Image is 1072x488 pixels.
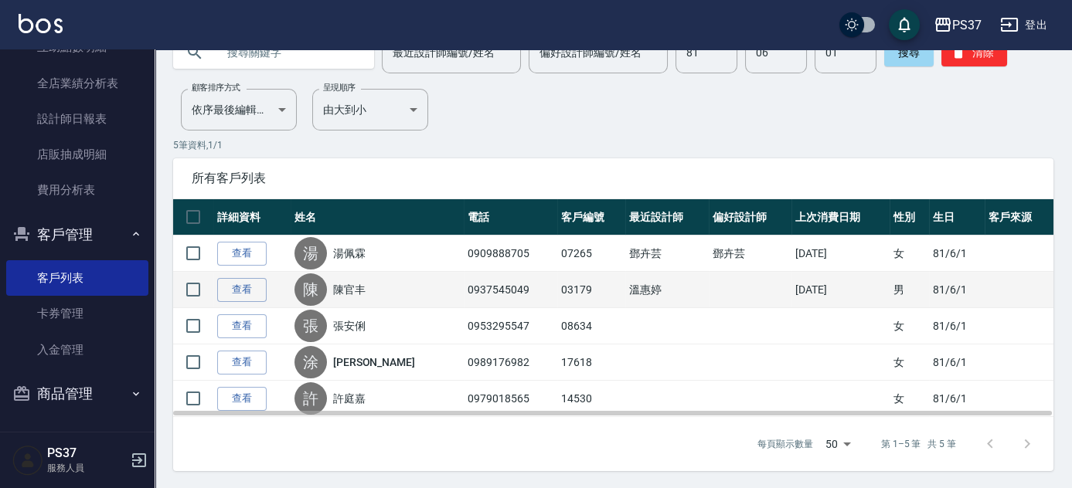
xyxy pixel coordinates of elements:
[217,314,267,338] a: 查看
[709,199,792,236] th: 偏好設計師
[889,9,920,40] button: save
[6,66,148,101] a: 全店業績分析表
[333,246,366,261] a: 湯佩霖
[890,308,929,344] td: 女
[929,381,985,417] td: 81/6/1
[333,391,366,406] a: 許庭嘉
[464,381,557,417] td: 0979018565
[890,236,929,272] td: 女
[294,310,327,342] div: 張
[6,101,148,137] a: 設計師日報表
[464,344,557,381] td: 0989176982
[47,446,126,461] h5: PS37
[323,82,356,93] label: 呈現順序
[929,199,985,236] th: 生日
[819,423,856,465] div: 50
[884,39,934,66] button: 搜尋
[791,272,889,308] td: [DATE]
[216,32,362,73] input: 搜尋關鍵字
[625,199,709,236] th: 最近設計師
[929,236,985,272] td: 81/6/1
[985,199,1053,236] th: 客戶來源
[294,346,327,378] div: 涂
[757,437,813,451] p: 每頁顯示數量
[217,242,267,266] a: 查看
[6,332,148,368] a: 入金管理
[890,344,929,381] td: 女
[333,282,366,297] a: 陳官丰
[881,437,956,451] p: 第 1–5 筆 共 5 筆
[294,382,327,415] div: 許
[890,381,929,417] td: 女
[464,272,557,308] td: 0937545049
[213,199,291,236] th: 詳細資料
[890,272,929,308] td: 男
[6,260,148,296] a: 客戶列表
[294,237,327,269] div: 湯
[6,296,148,331] a: 卡券管理
[464,308,557,344] td: 0953295547
[12,445,43,476] img: Person
[625,236,709,272] td: 鄧卉芸
[709,236,792,272] td: 鄧卉芸
[941,39,1007,66] button: 清除
[952,15,982,35] div: PS37
[47,461,126,475] p: 服務人員
[6,137,148,172] a: 店販抽成明細
[217,278,267,302] a: 查看
[217,351,267,374] a: 查看
[464,199,557,236] th: 電話
[557,308,626,344] td: 08634
[557,344,626,381] td: 17618
[557,381,626,417] td: 14530
[557,272,626,308] td: 03179
[294,273,327,306] div: 陳
[173,138,1053,152] p: 5 筆資料, 1 / 1
[192,171,1035,186] span: 所有客戶列表
[333,318,366,334] a: 張安俐
[312,89,428,130] div: 由大到小
[994,11,1053,39] button: 登出
[464,236,557,272] td: 0909888705
[6,215,148,255] button: 客戶管理
[625,272,709,308] td: 溫惠婷
[19,14,63,33] img: Logo
[890,199,929,236] th: 性別
[791,199,889,236] th: 上次消費日期
[6,374,148,414] button: 商品管理
[181,89,297,130] div: 依序最後編輯時間
[927,9,988,41] button: PS37
[217,387,267,411] a: 查看
[192,82,240,93] label: 顧客排序方式
[929,272,985,308] td: 81/6/1
[6,172,148,208] a: 費用分析表
[929,344,985,381] td: 81/6/1
[557,199,626,236] th: 客戶編號
[791,236,889,272] td: [DATE]
[291,199,464,236] th: 姓名
[333,354,415,370] a: [PERSON_NAME]
[929,308,985,344] td: 81/6/1
[557,236,626,272] td: 07265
